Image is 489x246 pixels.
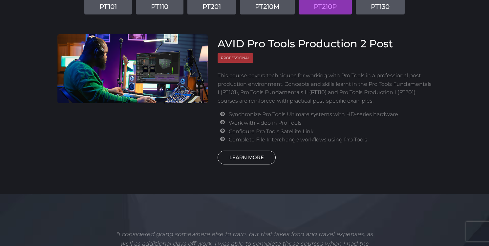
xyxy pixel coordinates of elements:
[229,119,432,127] li: Work with video in Pro Tools
[218,37,432,50] h3: AVID Pro Tools Production 2 Post
[229,135,432,144] li: Complete File Interchange workflows using Pro Tools
[218,151,276,164] a: LEARN MORE
[229,110,432,119] li: Synchronize Pro Tools Ultimate systems with HD-series hardware
[57,34,208,103] img: AVID Pro Tools Production 2 Post Course
[229,127,432,136] li: Configure Pro Tools Satellite Link
[218,71,432,105] p: This course covers techniques for working with Pro Tools in a professional post production enviro...
[218,53,253,63] span: Professional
